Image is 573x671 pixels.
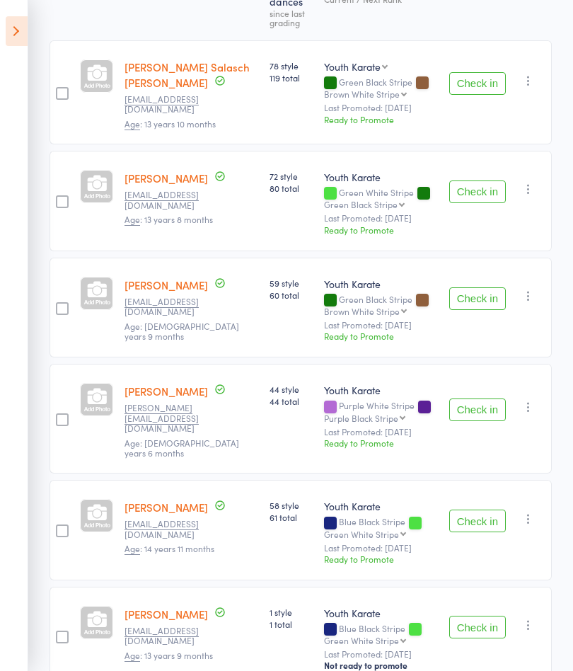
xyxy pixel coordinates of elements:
[324,529,399,539] div: Green White Stripe
[449,510,506,532] button: Check in
[324,413,398,423] div: Purple Black Stripe
[324,517,438,538] div: Blue Black Stripe
[324,427,438,437] small: Last Promoted: [DATE]
[449,616,506,638] button: Check in
[270,182,313,194] span: 80 total
[270,59,313,71] span: 78 style
[270,511,313,523] span: 61 total
[324,200,398,209] div: Green Black Stripe
[125,519,216,539] small: chellepittard@gmail.com
[324,401,438,422] div: Purple White Stripe
[125,94,216,115] small: benita1@live.com.au
[324,224,438,236] div: Ready to Promote
[125,403,216,433] small: jerome-m@hotmail.com
[324,188,438,209] div: Green White Stripe
[324,103,438,113] small: Last Promoted: [DATE]
[324,330,438,342] div: Ready to Promote
[125,320,239,342] span: Age: [DEMOGRAPHIC_DATA] years 9 months
[324,306,400,316] div: Brown White Stripe
[324,606,438,620] div: Youth Karate
[449,398,506,421] button: Check in
[125,626,216,646] small: michellezedan12@gmail.com
[270,8,313,27] div: since last grading
[125,437,239,459] span: Age: [DEMOGRAPHIC_DATA] years 6 months
[324,113,438,125] div: Ready to Promote
[449,72,506,95] button: Check in
[324,649,438,659] small: Last Promoted: [DATE]
[270,395,313,407] span: 44 total
[324,660,438,671] div: Not ready to promote
[125,607,208,621] a: [PERSON_NAME]
[324,213,438,223] small: Last Promoted: [DATE]
[270,383,313,395] span: 44 style
[324,383,438,397] div: Youth Karate
[270,618,313,630] span: 1 total
[125,500,208,515] a: [PERSON_NAME]
[449,287,506,310] button: Check in
[125,542,214,555] span: : 14 years 11 months
[125,297,216,317] small: mckenzie76@bigpond.com
[125,277,208,292] a: [PERSON_NAME]
[324,89,400,98] div: Brown White Stripe
[324,437,438,449] div: Ready to Promote
[324,294,438,316] div: Green Black Stripe
[270,289,313,301] span: 60 total
[324,59,381,74] div: Youth Karate
[125,384,208,398] a: [PERSON_NAME]
[125,190,216,210] small: markmyradey@hotmail.co.uk
[449,180,506,203] button: Check in
[324,277,438,291] div: Youth Karate
[324,636,399,645] div: Green White Stripe
[270,277,313,289] span: 59 style
[125,59,250,90] a: [PERSON_NAME] Salasch [PERSON_NAME]
[125,171,208,185] a: [PERSON_NAME]
[324,543,438,553] small: Last Promoted: [DATE]
[324,553,438,565] div: Ready to Promote
[270,170,313,182] span: 72 style
[324,624,438,645] div: Blue Black Stripe
[125,117,216,130] span: : 13 years 10 months
[324,77,438,98] div: Green Black Stripe
[125,649,213,662] span: : 13 years 9 months
[270,606,313,618] span: 1 style
[324,320,438,330] small: Last Promoted: [DATE]
[270,71,313,84] span: 119 total
[324,170,438,184] div: Youth Karate
[125,213,213,226] span: : 13 years 8 months
[324,499,438,513] div: Youth Karate
[270,499,313,511] span: 58 style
